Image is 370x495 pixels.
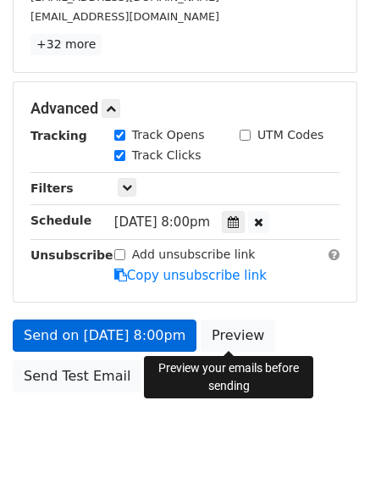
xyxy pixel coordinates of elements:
[132,246,256,264] label: Add unsubscribe link
[144,356,313,398] div: Preview your emails before sending
[30,214,91,227] strong: Schedule
[13,360,141,392] a: Send Test Email
[114,214,210,230] span: [DATE] 8:00pm
[13,320,196,352] a: Send on [DATE] 8:00pm
[201,320,275,352] a: Preview
[114,268,267,283] a: Copy unsubscribe link
[30,129,87,142] strong: Tracking
[132,126,205,144] label: Track Opens
[285,414,370,495] iframe: Chat Widget
[30,99,340,118] h5: Advanced
[30,34,102,55] a: +32 more
[30,181,74,195] strong: Filters
[257,126,323,144] label: UTM Codes
[132,147,202,164] label: Track Clicks
[30,248,113,262] strong: Unsubscribe
[30,10,219,23] small: [EMAIL_ADDRESS][DOMAIN_NAME]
